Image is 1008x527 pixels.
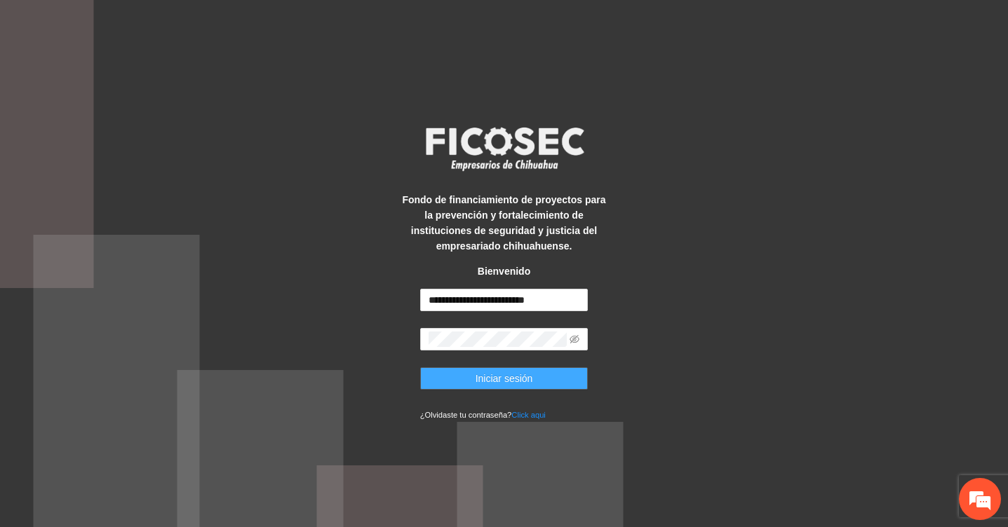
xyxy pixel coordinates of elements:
span: Iniciar sesión [476,371,533,386]
button: Iniciar sesión [420,367,589,390]
strong: Bienvenido [478,266,530,277]
div: Minimizar ventana de chat en vivo [230,7,264,41]
img: logo [417,123,592,174]
small: ¿Olvidaste tu contraseña? [420,411,546,419]
div: Chatee con nosotros ahora [73,71,236,90]
strong: Fondo de financiamiento de proyectos para la prevención y fortalecimiento de instituciones de seg... [402,194,605,252]
a: Click aqui [511,411,546,419]
span: eye-invisible [570,334,579,344]
textarea: Escriba su mensaje y pulse “Intro” [7,383,267,432]
span: Estamos en línea. [81,187,194,329]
